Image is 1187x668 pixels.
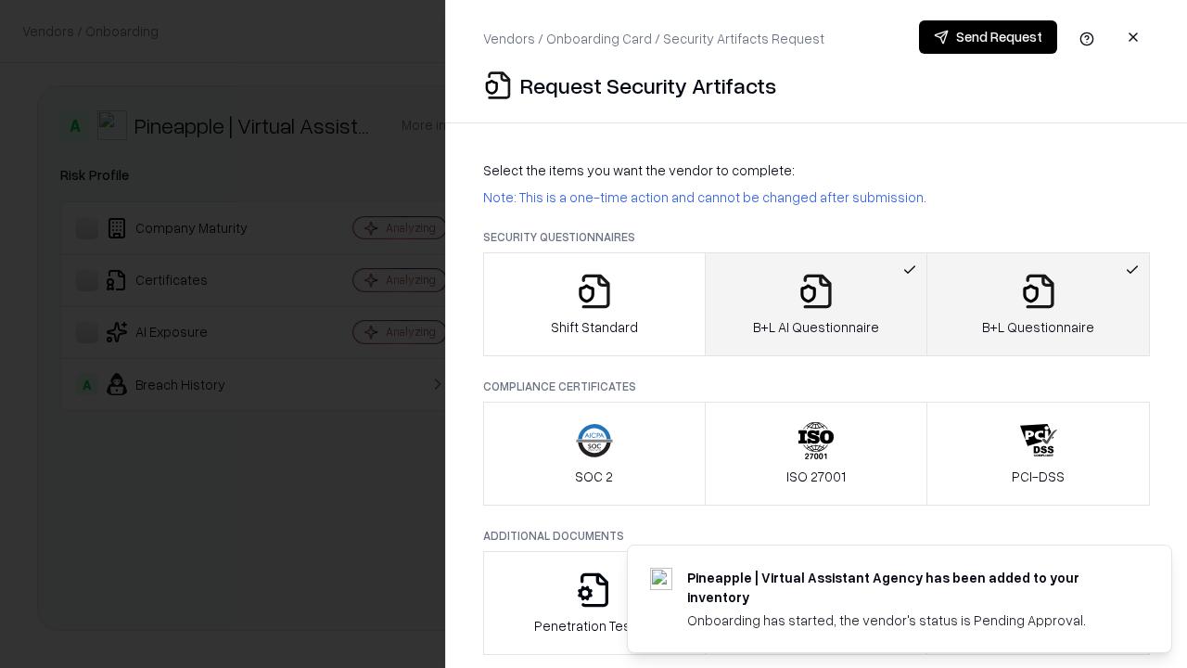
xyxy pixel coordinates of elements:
div: Onboarding has started, the vendor's status is Pending Approval. [687,610,1127,630]
button: B+L AI Questionnaire [705,252,928,356]
p: B+L AI Questionnaire [753,317,879,337]
p: Note: This is a one-time action and cannot be changed after submission. [483,187,1150,207]
button: SOC 2 [483,402,706,506]
p: Compliance Certificates [483,379,1150,394]
div: Pineapple | Virtual Assistant Agency has been added to your inventory [687,568,1127,607]
p: Additional Documents [483,528,1150,544]
p: Security Questionnaires [483,229,1150,245]
p: Shift Standard [551,317,638,337]
button: PCI-DSS [926,402,1150,506]
p: SOC 2 [575,467,613,486]
button: Send Request [919,20,1057,54]
p: Request Security Artifacts [520,71,776,100]
button: B+L Questionnaire [926,252,1150,356]
img: trypineapple.com [650,568,672,590]
p: ISO 27001 [786,467,846,486]
p: Penetration Testing [534,616,654,636]
button: ISO 27001 [705,402,928,506]
p: Select the items you want the vendor to complete: [483,161,1150,180]
p: Vendors / Onboarding Card / Security Artifacts Request [483,29,824,48]
p: B+L Questionnaire [982,317,1094,337]
button: Shift Standard [483,252,706,356]
button: Penetration Testing [483,551,706,655]
p: PCI-DSS [1012,467,1065,486]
